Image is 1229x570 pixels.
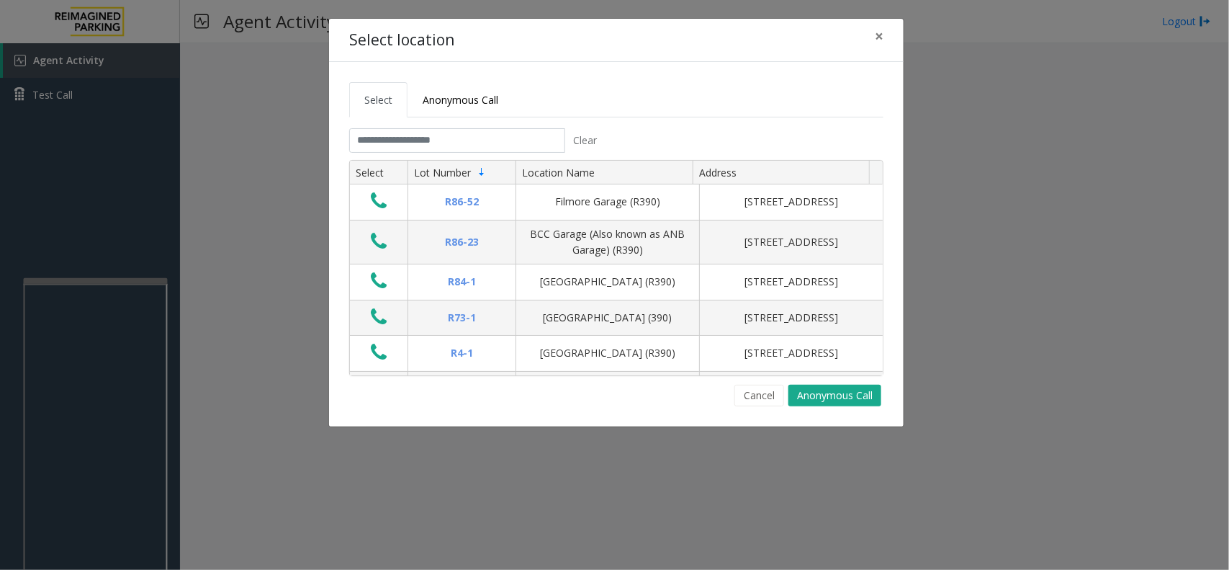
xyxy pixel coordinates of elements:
div: [GEOGRAPHIC_DATA] (390) [525,310,690,326]
div: R86-52 [417,194,507,210]
div: R73-1 [417,310,507,326]
span: Lot Number [414,166,471,179]
div: BCC Garage (Also known as ANB Garage) (R390) [525,226,690,259]
ul: Tabs [349,82,883,117]
span: Location Name [522,166,595,179]
h4: Select location [349,29,454,52]
button: Clear [565,128,606,153]
span: Select [364,93,392,107]
div: Data table [350,161,883,375]
button: Cancel [734,385,784,406]
button: Anonymous Call [788,385,881,406]
div: Filmore Garage (R390) [525,194,690,210]
span: × [875,26,883,46]
div: R86-23 [417,234,507,250]
div: [STREET_ADDRESS] [708,274,874,290]
span: Address [699,166,737,179]
div: [STREET_ADDRESS] [708,194,874,210]
span: Anonymous Call [423,93,498,107]
div: R84-1 [417,274,507,290]
div: [STREET_ADDRESS] [708,234,874,250]
div: [STREET_ADDRESS] [708,345,874,361]
div: [GEOGRAPHIC_DATA] (R390) [525,274,690,290]
div: R4-1 [417,345,507,361]
div: [STREET_ADDRESS] [708,310,874,326]
button: Close [865,19,893,54]
th: Select [350,161,408,185]
span: Sortable [476,166,487,178]
div: [GEOGRAPHIC_DATA] (R390) [525,345,690,361]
